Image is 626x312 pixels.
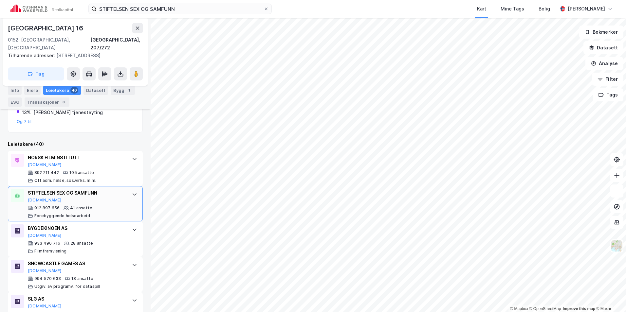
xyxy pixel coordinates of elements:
a: Improve this map [563,306,595,311]
div: SNOWCASTLE GAMES AS [28,260,125,268]
div: ESG [8,97,22,107]
div: Eiere [24,86,41,95]
div: [GEOGRAPHIC_DATA] 16 [8,23,84,33]
div: Off.adm. helse, sos.virks. m.m. [34,178,96,183]
div: Leietakere (40) [8,140,143,148]
div: Kart [477,5,486,13]
iframe: Chat Widget [593,281,626,312]
div: Transaksjoner [25,97,69,107]
div: 28 ansatte [71,241,93,246]
span: Tilhørende adresser: [8,53,56,58]
div: Bygg [111,86,135,95]
div: 892 211 442 [34,170,59,175]
div: 994 570 633 [34,276,61,281]
div: 912 897 656 [34,205,60,211]
button: [DOMAIN_NAME] [28,162,62,167]
a: Mapbox [510,306,528,311]
img: Z [611,240,623,252]
div: 40 [70,87,78,94]
img: cushman-wakefield-realkapital-logo.202ea83816669bd177139c58696a8fa1.svg [10,4,73,13]
div: [PERSON_NAME] tjenesteyting [33,109,103,116]
button: [DOMAIN_NAME] [28,268,62,273]
div: Forebyggende helsearbeid [34,213,90,218]
button: Tag [8,67,64,80]
div: SLG AS [28,295,125,303]
div: 1 [126,87,132,94]
div: 13% [22,109,31,116]
div: [STREET_ADDRESS] [8,52,138,60]
div: 0152, [GEOGRAPHIC_DATA], [GEOGRAPHIC_DATA] [8,36,90,52]
div: Kontrollprogram for chat [593,281,626,312]
button: Og 7 til [17,119,32,124]
div: [GEOGRAPHIC_DATA], 207/272 [90,36,143,52]
div: Filmframvisning [34,249,66,254]
input: Søk på adresse, matrikkel, gårdeiere, leietakere eller personer [97,4,264,14]
div: Leietakere [43,86,81,95]
button: Filter [592,73,623,86]
div: 8 [60,99,67,105]
div: NORSK FILMINSTITUTT [28,154,125,162]
div: Info [8,86,22,95]
div: Bolig [539,5,550,13]
button: Analyse [585,57,623,70]
div: 105 ansatte [69,170,94,175]
button: [DOMAIN_NAME] [28,198,62,203]
div: BYGDEKINOEN AS [28,224,125,232]
div: Mine Tags [501,5,524,13]
button: Datasett [583,41,623,54]
div: Datasett [83,86,108,95]
div: 41 ansatte [70,205,92,211]
button: [DOMAIN_NAME] [28,303,62,309]
div: 18 ansatte [71,276,93,281]
button: [DOMAIN_NAME] [28,233,62,238]
div: Utgiv. av programv. for dataspill [34,284,101,289]
div: STIFTELSEN SEX OG SAMFUNN [28,189,125,197]
a: OpenStreetMap [529,306,561,311]
button: Tags [593,88,623,101]
button: Bokmerker [579,26,623,39]
div: [PERSON_NAME] [568,5,605,13]
div: 933 496 716 [34,241,60,246]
